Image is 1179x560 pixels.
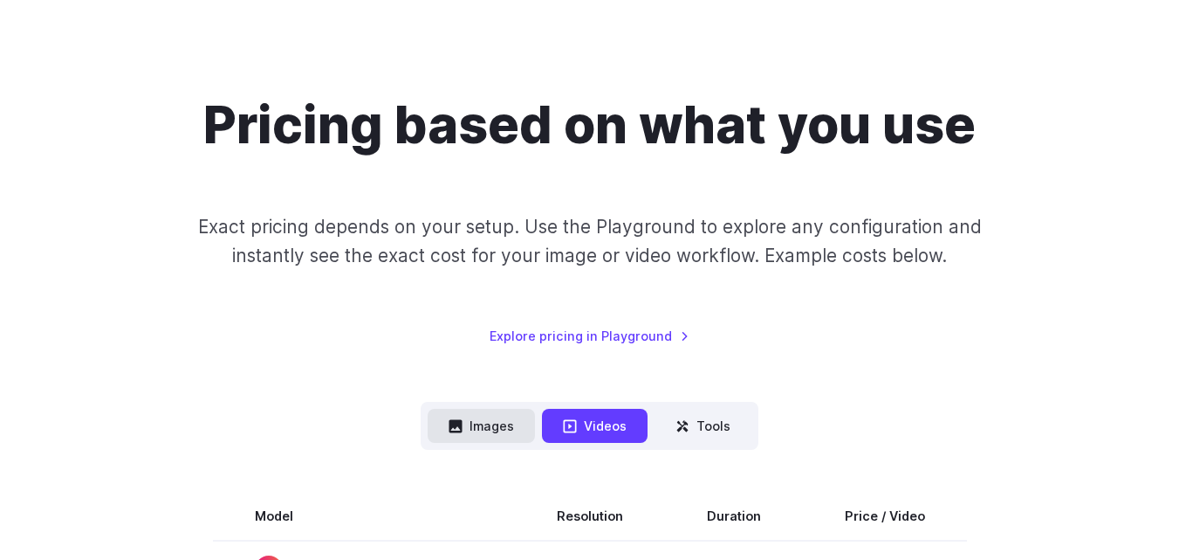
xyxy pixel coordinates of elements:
th: Duration [665,492,803,541]
button: Videos [542,409,648,443]
th: Price / Video [803,492,967,541]
th: Resolution [515,492,665,541]
button: Images [428,409,535,443]
th: Model [213,492,515,541]
p: Exact pricing depends on your setup. Use the Playground to explore any configuration and instantl... [191,212,987,271]
a: Explore pricing in Playground [490,326,689,346]
button: Tools [655,409,751,443]
h1: Pricing based on what you use [203,94,976,156]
